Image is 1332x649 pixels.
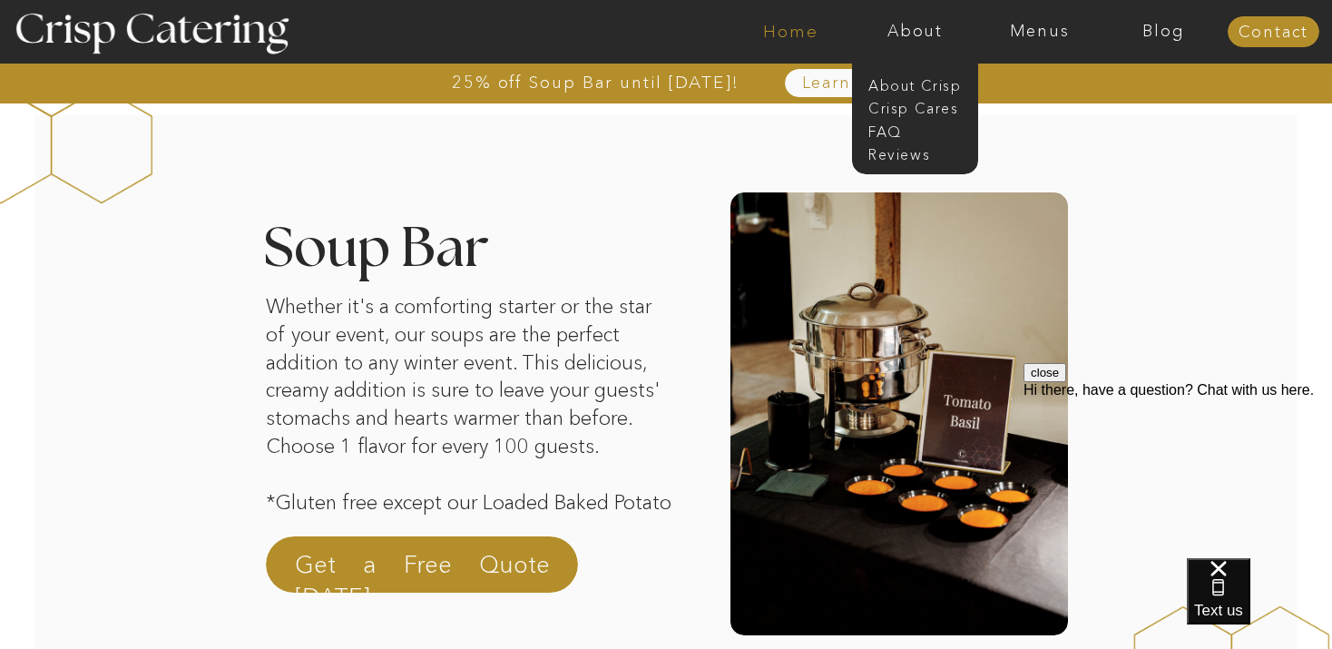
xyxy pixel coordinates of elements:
a: 25% off Soup Bar until [DATE]! [387,74,805,92]
a: Menus [977,23,1102,41]
a: Crisp Cares [868,98,973,115]
a: Get a Free Quote [DATE] [295,548,550,592]
iframe: podium webchat widget bubble [1187,558,1332,649]
a: Home [729,23,853,41]
a: About Crisp [868,75,973,93]
a: Contact [1228,24,1319,42]
h2: Soup Bar [264,222,612,332]
a: About [853,23,977,41]
a: Learn More [759,74,945,93]
a: faq [868,122,959,139]
a: Reviews [868,144,959,162]
p: Whether it's a comforting starter or the star of your event, our soups are the perfect addition t... [266,293,676,546]
iframe: podium webchat widget prompt [1023,363,1332,581]
a: Blog [1102,23,1226,41]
